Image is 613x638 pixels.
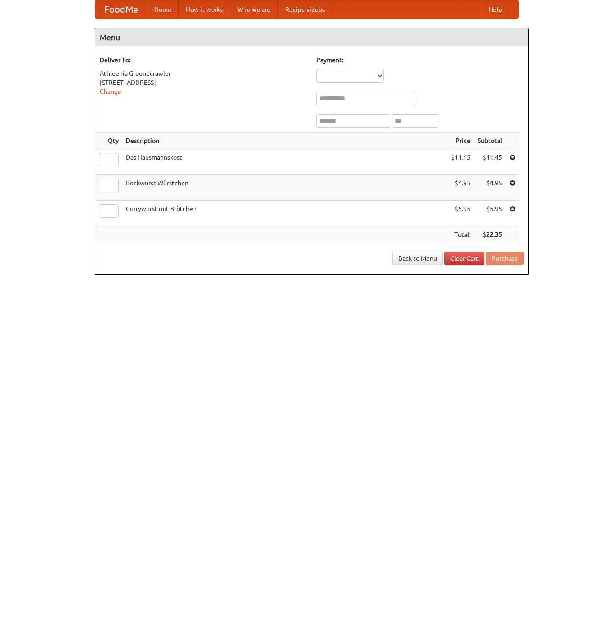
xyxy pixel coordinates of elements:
[474,226,506,243] th: $22.35
[179,0,230,18] a: How it works
[444,252,484,265] a: Clear Cart
[392,252,443,265] a: Back to Menu
[100,55,307,64] h5: Deliver To:
[447,149,474,175] td: $11.45
[278,0,332,18] a: Recipe videos
[100,69,307,78] div: Athleenia Groundcrawler
[447,175,474,201] td: $4.95
[95,28,528,46] h4: Menu
[95,0,147,18] a: FoodMe
[122,149,447,175] td: Das Hausmannskost
[447,201,474,226] td: $5.95
[147,0,179,18] a: Home
[122,201,447,226] td: Currywurst mit Brötchen
[122,133,447,149] th: Description
[95,133,122,149] th: Qty
[230,0,278,18] a: Who we are
[122,175,447,201] td: Bockwurst Würstchen
[486,252,524,265] button: Purchase
[447,226,474,243] th: Total:
[474,149,506,175] td: $11.45
[100,78,307,87] div: [STREET_ADDRESS]
[474,175,506,201] td: $4.95
[474,201,506,226] td: $5.95
[447,133,474,149] th: Price
[481,0,509,18] a: Help
[100,88,121,95] a: Change
[316,55,524,64] h5: Payment:
[474,133,506,149] th: Subtotal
